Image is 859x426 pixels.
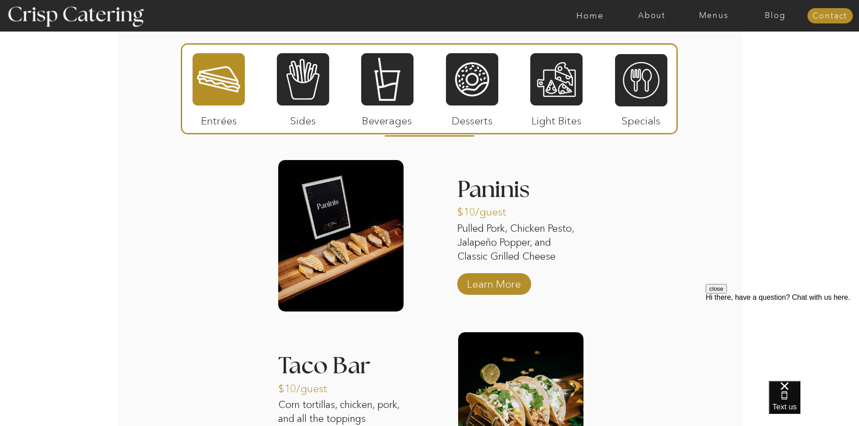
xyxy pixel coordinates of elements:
[189,105,249,132] p: Entrées
[457,197,517,223] p: $10/guest
[442,105,502,132] p: Desserts
[683,11,744,20] a: Menus
[457,222,583,265] p: Pulled Pork, Chicken Pesto, Jalapeño Popper, and Classic Grilled Cheese
[769,381,859,426] iframe: podium webchat widget bubble
[621,11,683,20] a: About
[527,105,587,132] p: Light Bites
[559,11,621,20] a: Home
[457,178,583,207] h3: Paninis
[807,12,853,21] a: Contact
[706,284,859,392] iframe: podium webchat widget prompt
[611,105,671,132] p: Specials
[357,105,417,132] p: Beverages
[278,354,404,366] h3: Taco Bar
[278,373,338,399] p: $10/guest
[464,269,524,295] a: Learn More
[744,11,806,20] a: Blog
[273,105,333,132] p: Sides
